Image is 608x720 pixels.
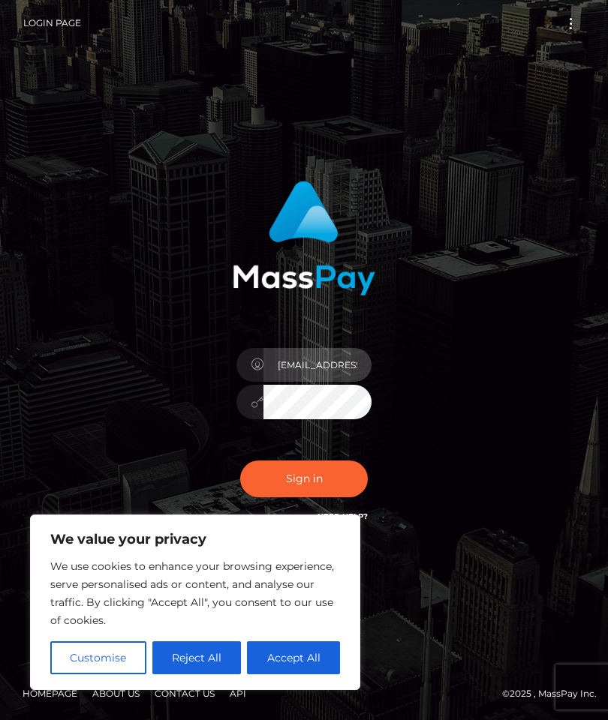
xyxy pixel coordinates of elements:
[233,181,375,295] img: MassPay Login
[557,13,585,34] button: Toggle navigation
[86,682,146,705] a: About Us
[263,348,372,382] input: Username...
[318,511,368,521] a: Need Help?
[224,682,252,705] a: API
[50,641,146,674] button: Customise
[50,530,340,548] p: We value your privacy
[247,641,340,674] button: Accept All
[17,682,83,705] a: Homepage
[152,641,242,674] button: Reject All
[149,682,221,705] a: Contact Us
[50,557,340,629] p: We use cookies to enhance your browsing experience, serve personalised ads or content, and analys...
[11,685,597,702] div: © 2025 , MassPay Inc.
[240,460,368,497] button: Sign in
[30,514,360,690] div: We value your privacy
[23,7,81,39] a: Login Page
